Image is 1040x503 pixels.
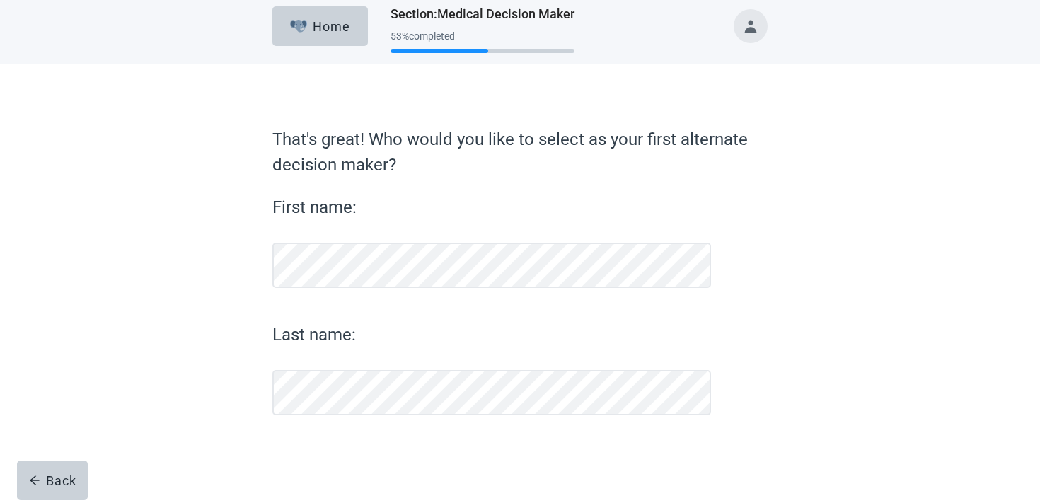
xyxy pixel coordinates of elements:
span: arrow-left [29,475,40,486]
div: Home [290,19,351,33]
button: ElephantHome [272,6,368,46]
h1: Section : Medical Decision Maker [391,4,574,24]
button: Toggle account menu [734,9,768,43]
div: Back [29,473,76,487]
div: Progress section [391,25,574,59]
div: 53 % completed [391,30,574,42]
button: arrow-leftBack [17,461,88,500]
label: First name: [272,195,711,220]
label: That's great! Who would you like to select as your first alternate decision maker? [272,127,768,178]
label: Last name: [272,322,711,347]
img: Elephant [290,20,308,33]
